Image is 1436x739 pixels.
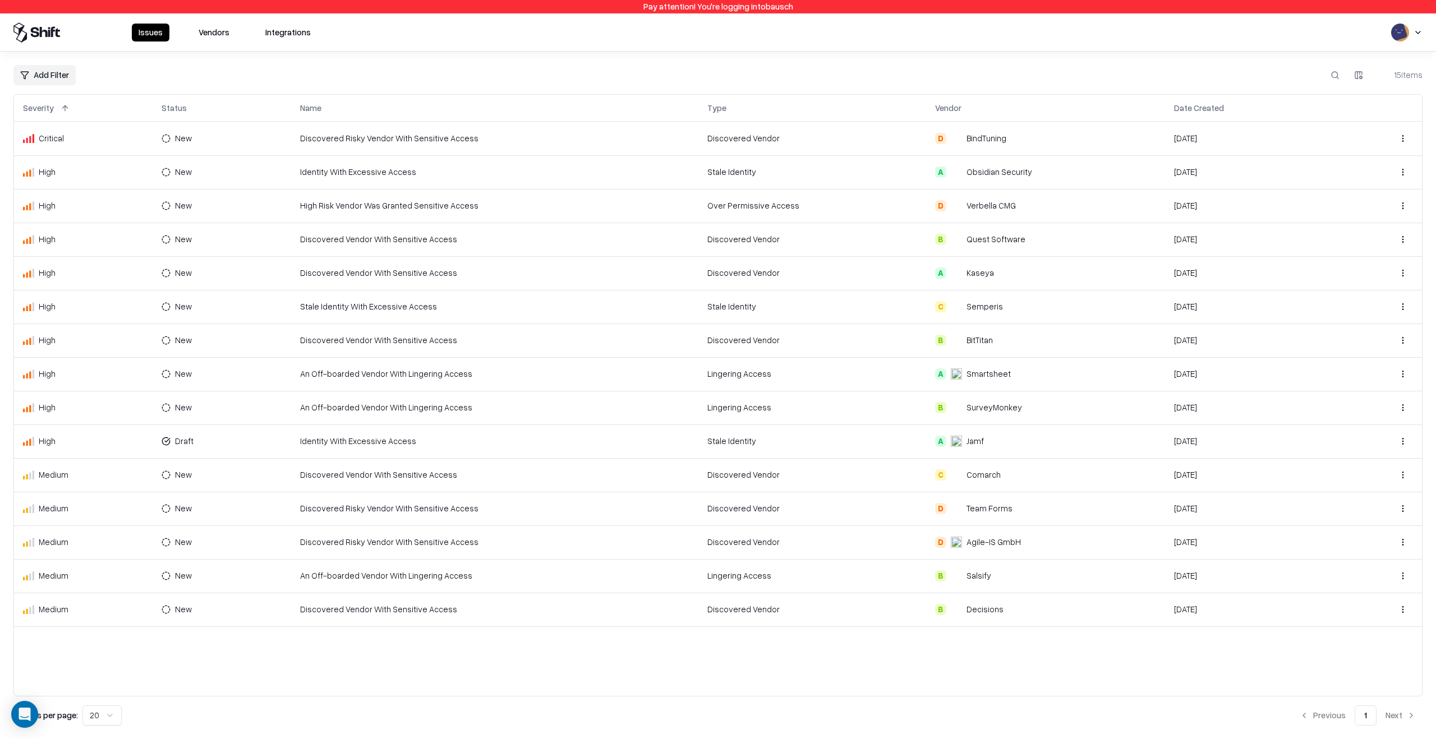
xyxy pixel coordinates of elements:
[951,503,962,514] img: Team Forms
[698,593,927,626] td: Discovered Vendor
[698,256,927,290] td: Discovered Vendor
[300,102,321,114] div: Name
[175,603,192,615] div: New
[23,132,144,144] div: Critical
[966,603,1004,615] div: Decisions
[291,155,698,189] td: Identity With Excessive Access
[13,65,76,85] button: Add Filter
[966,469,1001,481] div: Comarch
[23,102,54,114] div: Severity
[935,133,946,144] div: D
[291,357,698,391] td: An Off-boarded Vendor With Lingering Access
[11,701,38,728] div: Open Intercom Messenger
[1165,290,1343,324] td: [DATE]
[1165,357,1343,391] td: [DATE]
[175,570,192,581] div: New
[291,559,698,593] td: An Off-boarded Vendor With Lingering Access
[13,709,78,721] p: Results per page:
[698,525,927,559] td: Discovered Vendor
[23,435,144,447] div: High
[698,559,927,593] td: Lingering Access
[951,301,962,312] img: Semperis
[1165,424,1343,458] td: [DATE]
[175,233,192,245] div: New
[1165,324,1343,357] td: [DATE]
[162,331,209,349] button: New
[966,368,1011,380] div: Smartsheet
[935,469,946,481] div: C
[951,368,962,380] img: Smartsheet
[698,122,927,155] td: Discovered Vendor
[162,567,209,585] button: New
[966,401,1022,413] div: SurveyMonkey
[162,163,209,181] button: New
[1165,155,1343,189] td: [DATE]
[162,601,209,618] button: New
[698,290,927,324] td: Stale Identity
[951,604,962,615] img: Decisions
[23,570,144,581] div: Medium
[162,432,210,450] button: Draft
[935,267,946,279] div: A
[175,132,192,144] div: New
[935,570,946,581] div: B
[951,234,962,245] img: Quest Software
[698,391,927,424] td: Lingering Access
[1165,223,1343,256] td: [DATE]
[23,233,144,245] div: High
[23,502,144,514] div: Medium
[935,234,946,245] div: B
[935,301,946,312] div: C
[162,264,209,282] button: New
[935,368,946,380] div: A
[192,24,236,41] button: Vendors
[23,368,144,380] div: High
[291,189,698,223] td: High Risk Vendor Was Granted Sensitive Access
[698,424,927,458] td: Stale Identity
[966,200,1016,211] div: Verbella CMG
[935,167,946,178] div: A
[966,435,984,447] div: Jamf
[291,324,698,357] td: Discovered Vendor With Sensitive Access
[132,24,169,41] button: Issues
[1378,69,1423,81] div: 15 items
[935,402,946,413] div: B
[23,200,144,211] div: High
[698,223,927,256] td: Discovered Vendor
[1174,102,1224,114] div: Date Created
[162,399,209,417] button: New
[23,334,144,346] div: High
[966,132,1006,144] div: BindTuning
[162,298,209,316] button: New
[698,189,927,223] td: Over Permissive Access
[175,267,192,279] div: New
[291,525,698,559] td: Discovered Risky Vendor With Sensitive Access
[966,166,1032,178] div: Obsidian Security
[23,536,144,548] div: Medium
[951,200,962,211] img: Verbella CMG
[1165,122,1343,155] td: [DATE]
[966,334,993,346] div: BitTitan
[698,458,927,492] td: Discovered Vendor
[162,130,209,147] button: New
[175,301,192,312] div: New
[1165,256,1343,290] td: [DATE]
[175,435,194,447] div: Draft
[698,357,927,391] td: Lingering Access
[23,603,144,615] div: Medium
[966,536,1021,548] div: Agile-IS GmbH
[1355,705,1377,726] button: 1
[935,503,946,514] div: D
[951,469,962,481] img: Comarch
[175,368,192,380] div: New
[966,502,1012,514] div: Team Forms
[291,424,698,458] td: Identity With Excessive Access
[935,335,946,346] div: B
[291,458,698,492] td: Discovered Vendor With Sensitive Access
[935,537,946,548] div: D
[23,267,144,279] div: High
[966,267,994,279] div: Kaseya
[23,301,144,312] div: High
[259,24,317,41] button: Integrations
[162,533,209,551] button: New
